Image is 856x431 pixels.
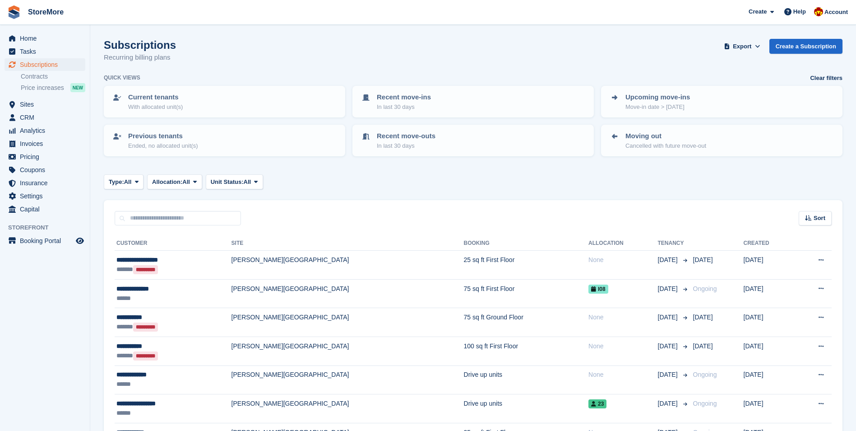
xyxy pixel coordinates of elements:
p: In last 30 days [377,141,435,150]
td: [DATE] [744,394,795,423]
a: Price increases NEW [21,83,85,93]
span: Ongoing [693,285,717,292]
span: Coupons [20,164,74,176]
span: Ongoing [693,400,717,407]
span: Insurance [20,177,74,189]
a: Upcoming move-ins Move-in date > [DATE] [602,87,842,117]
a: menu [5,32,85,45]
span: All [124,178,132,187]
span: Tasks [20,45,74,58]
a: Contracts [21,72,85,81]
span: 23 [588,399,606,408]
a: menu [5,45,85,58]
td: 75 sq ft First Floor [464,279,589,308]
p: Current tenants [128,92,183,103]
a: menu [5,190,85,202]
span: Capital [20,203,74,215]
td: [DATE] [744,279,795,308]
span: [DATE] [658,255,680,265]
td: [PERSON_NAME][GEOGRAPHIC_DATA] [231,279,464,308]
a: Current tenants With allocated unit(s) [105,87,344,117]
span: [DATE] [693,256,713,263]
a: menu [5,177,85,189]
p: Cancelled with future move-out [625,141,706,150]
span: Export [733,42,751,51]
th: Booking [464,236,589,251]
a: Moving out Cancelled with future move-out [602,126,842,155]
span: [DATE] [658,370,680,379]
span: Home [20,32,74,45]
span: [DATE] [693,314,713,321]
a: menu [5,111,85,124]
a: menu [5,58,85,71]
span: Unit Status: [211,178,244,187]
span: Account [824,8,848,17]
span: Help [793,7,806,16]
h1: Subscriptions [104,39,176,51]
a: StoreMore [24,5,67,19]
td: [DATE] [744,308,795,337]
h6: Quick views [104,74,140,82]
img: Store More Team [814,7,823,16]
td: Drive up units [464,394,589,423]
a: menu [5,137,85,150]
div: None [588,342,658,351]
span: Sites [20,98,74,111]
a: Recent move-outs In last 30 days [353,126,593,155]
a: Preview store [74,235,85,246]
th: Allocation [588,236,658,251]
a: Clear filters [810,74,842,83]
a: menu [5,164,85,176]
td: [DATE] [744,365,795,394]
p: Recent move-outs [377,131,435,141]
span: All [182,178,190,187]
button: Export [722,39,762,54]
span: Booking Portal [20,234,74,247]
span: [DATE] [658,313,680,322]
td: 75 sq ft Ground Floor [464,308,589,337]
p: With allocated unit(s) [128,103,183,112]
a: Previous tenants Ended, no allocated unit(s) [105,126,344,155]
span: Allocation: [152,178,182,187]
span: Subscriptions [20,58,74,71]
span: Analytics [20,124,74,137]
p: In last 30 days [377,103,431,112]
p: Moving out [625,131,706,141]
div: None [588,313,658,322]
span: Type: [109,178,124,187]
a: menu [5,98,85,111]
p: Ended, no allocated unit(s) [128,141,198,150]
td: [PERSON_NAME][GEOGRAPHIC_DATA] [231,394,464,423]
button: Unit Status: All [206,174,263,189]
td: [DATE] [744,251,795,280]
span: Settings [20,190,74,202]
p: Upcoming move-ins [625,92,690,103]
div: None [588,370,658,379]
a: Recent move-ins In last 30 days [353,87,593,117]
span: [DATE] [658,342,680,351]
td: [PERSON_NAME][GEOGRAPHIC_DATA] [231,365,464,394]
span: Invoices [20,137,74,150]
a: menu [5,203,85,215]
td: [PERSON_NAME][GEOGRAPHIC_DATA] [231,308,464,337]
a: menu [5,234,85,247]
span: I08 [588,285,608,294]
span: Price increases [21,84,64,92]
span: Ongoing [693,371,717,378]
div: None [588,255,658,265]
a: menu [5,150,85,163]
div: NEW [70,83,85,92]
span: [DATE] [693,342,713,350]
span: Sort [814,214,825,223]
a: Create a Subscription [769,39,842,54]
button: Type: All [104,174,143,189]
p: Move-in date > [DATE] [625,103,690,112]
th: Tenancy [658,236,689,251]
td: 100 sq ft First Floor [464,337,589,365]
button: Allocation: All [147,174,202,189]
td: Drive up units [464,365,589,394]
img: stora-icon-8386f47178a22dfd0bd8f6a31ec36ba5ce8667c1dd55bd0f319d3a0aa187defe.svg [7,5,21,19]
td: [PERSON_NAME][GEOGRAPHIC_DATA] [231,251,464,280]
th: Site [231,236,464,251]
td: [PERSON_NAME][GEOGRAPHIC_DATA] [231,337,464,365]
